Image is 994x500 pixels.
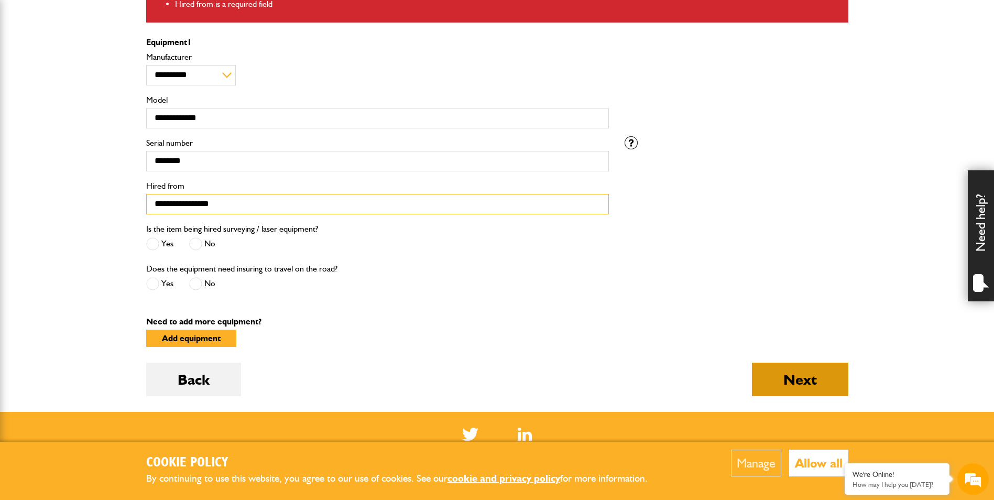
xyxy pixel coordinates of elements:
[146,225,318,233] label: Is the item being hired surveying / laser equipment?
[189,237,215,251] label: No
[146,139,609,147] label: Serial number
[447,472,560,484] a: cookie and privacy policy
[146,318,848,326] p: Need to add more equipment?
[14,128,191,151] input: Enter your email address
[14,190,191,314] textarea: Type your message and hit 'Enter'
[146,38,609,47] p: Equipment
[518,428,532,441] a: LinkedIn
[146,237,173,251] label: Yes
[146,96,609,104] label: Model
[54,59,176,72] div: Chat with us now
[146,277,173,290] label: Yes
[14,159,191,182] input: Enter your phone number
[172,5,197,30] div: Minimize live chat window
[146,471,665,487] p: By continuing to use this website, you agree to our use of cookies. See our for more information.
[968,170,994,301] div: Need help?
[146,455,665,471] h2: Cookie Policy
[187,37,192,47] span: 1
[146,265,337,273] label: Does the equipment need insuring to travel on the road?
[789,450,848,476] button: Allow all
[189,277,215,290] label: No
[752,363,848,396] button: Next
[462,428,478,441] img: Twitter
[518,428,532,441] img: Linked In
[146,363,241,396] button: Back
[146,53,609,61] label: Manufacturer
[853,481,942,488] p: How may I help you today?
[146,182,609,190] label: Hired from
[14,97,191,120] input: Enter your last name
[731,450,781,476] button: Manage
[146,330,236,347] button: Add equipment
[18,58,44,73] img: d_20077148190_company_1631870298795_20077148190
[853,470,942,479] div: We're Online!
[143,323,190,337] em: Start Chat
